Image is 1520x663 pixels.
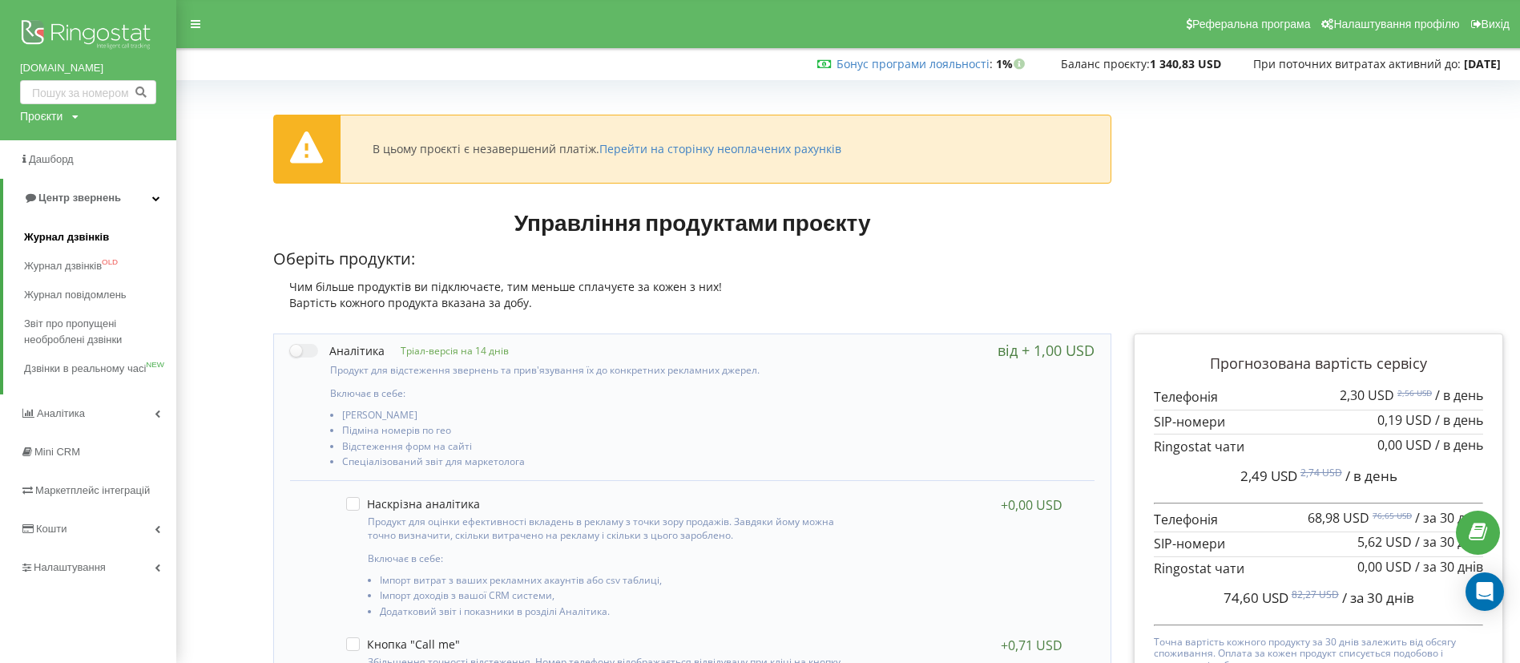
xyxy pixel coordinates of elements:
a: Журнал повідомлень [24,281,176,309]
span: Кошти [36,523,67,535]
span: Реферальна програма [1192,18,1311,30]
input: Пошук за номером [20,80,156,104]
span: Баланс проєкту: [1061,56,1150,71]
li: Імпорт витрат з ваших рекламних акаунтів або csv таблиці, [380,575,848,590]
div: +0,00 USD [1001,497,1062,513]
li: Імпорт доходів з вашої CRM системи, [380,590,848,605]
span: Дзвінки в реальному часі [24,361,146,377]
div: +0,71 USD [1001,637,1062,653]
a: Центр звернень [3,179,176,217]
p: Ringostat чати [1154,438,1483,456]
span: / в день [1435,411,1483,429]
strong: [DATE] [1464,56,1501,71]
div: від + 1,00 USD [998,342,1095,358]
span: / за 30 днів [1415,533,1483,551]
sup: 2,74 USD [1300,466,1342,479]
span: Налаштування профілю [1333,18,1459,30]
a: Бонус програми лояльності [837,56,990,71]
span: Аналiтика [37,407,85,419]
span: / в день [1345,467,1397,485]
a: [DOMAIN_NAME] [20,60,156,76]
span: 2,49 USD [1240,467,1297,485]
h1: Управління продуктами проєкту [273,208,1112,236]
strong: 1 340,83 USD [1150,56,1221,71]
a: Журнал дзвінків [24,223,176,252]
span: 5,62 USD [1357,533,1412,551]
img: Ringostat logo [20,16,156,56]
p: SIP-номери [1154,413,1483,431]
p: Оберіть продукти: [273,248,1112,271]
div: В цьому проєкті є незавершений платіж. [373,142,841,156]
li: Спеціалізований звіт для маркетолога [342,456,853,471]
a: Звіт про пропущені необроблені дзвінки [24,309,176,354]
span: 74,60 USD [1224,588,1288,607]
span: Налаштування [34,561,106,573]
p: Тріал-версія на 14 днів [385,344,509,358]
span: / в день [1435,386,1483,404]
p: Телефонія [1154,388,1483,406]
li: Відстеження форм на сайті [342,441,853,456]
span: : [837,56,993,71]
p: Ringostat чати [1154,560,1483,578]
div: Open Intercom Messenger [1466,572,1504,611]
span: 0,19 USD [1377,411,1432,429]
p: Продукт для оцінки ефективності вкладень в рекламу з точки зору продажів. Завдяки йому можна точн... [368,515,848,542]
span: 0,00 USD [1357,558,1412,576]
sup: 82,27 USD [1292,588,1339,601]
a: Перейти на сторінку неоплачених рахунків [599,141,841,156]
p: Продукт для відстеження звернень та прив'язування їх до конкретних рекламних джерел. [330,363,853,377]
span: Журнал дзвінків [24,258,102,274]
span: Журнал повідомлень [24,287,127,303]
span: 0,00 USD [1377,436,1432,454]
div: Вартість кожного продукта вказана за добу. [273,295,1112,311]
span: / за 30 днів [1342,588,1414,607]
label: Наскрізна аналітика [346,497,480,511]
span: Центр звернень [38,192,121,204]
a: Журнал дзвінківOLD [24,252,176,281]
p: Телефонія [1154,511,1483,529]
li: Додатковий звіт і показники в розділі Аналітика. [380,606,848,621]
div: Чим більше продуктів ви підключаєте, тим меньше сплачуєте за кожен з них! [273,279,1112,295]
span: Mini CRM [34,446,80,458]
span: / за 30 днів [1415,558,1483,576]
span: 2,30 USD [1340,386,1394,404]
span: Журнал дзвінків [24,229,109,245]
label: Кнопка "Call me" [346,637,460,651]
div: Проєкти [20,108,62,124]
span: / в день [1435,436,1483,454]
label: Аналітика [290,342,385,359]
span: Вихід [1482,18,1510,30]
span: Маркетплейс інтеграцій [35,484,150,496]
span: При поточних витратах активний до: [1253,56,1461,71]
span: Дашборд [29,153,74,165]
sup: 2,56 USD [1397,387,1432,398]
span: Звіт про пропущені необроблені дзвінки [24,316,168,348]
li: Підміна номерів по гео [342,425,853,440]
a: Дзвінки в реальному часіNEW [24,354,176,383]
span: / за 30 днів [1415,509,1483,527]
p: Прогнозована вартість сервісу [1154,354,1483,374]
p: Включає в себе: [330,386,853,400]
sup: 76,65 USD [1373,510,1412,521]
span: 68,98 USD [1308,509,1369,527]
li: [PERSON_NAME] [342,410,853,425]
p: Включає в себе: [368,552,848,565]
p: SIP-номери [1154,535,1483,553]
strong: 1% [996,56,1029,71]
